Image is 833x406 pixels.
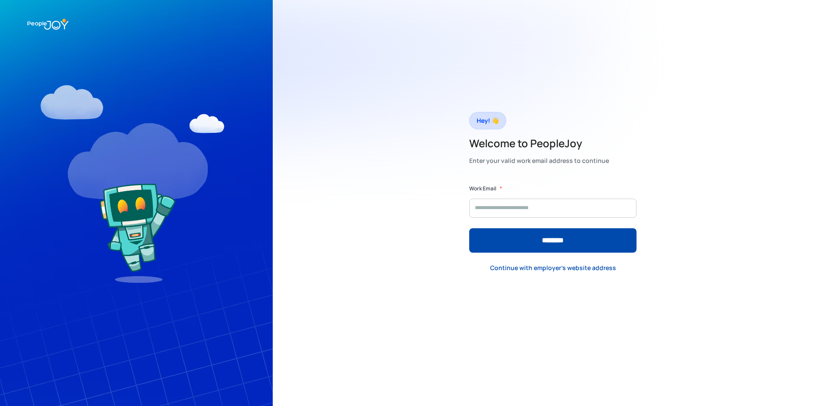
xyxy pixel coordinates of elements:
[483,259,623,277] a: Continue with employer's website address
[469,184,637,253] form: Form
[490,264,616,272] div: Continue with employer's website address
[469,155,609,167] div: Enter your valid work email address to continue
[477,115,499,127] div: Hey! 👋
[469,184,496,193] label: Work Email
[469,136,609,150] h2: Welcome to PeopleJoy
